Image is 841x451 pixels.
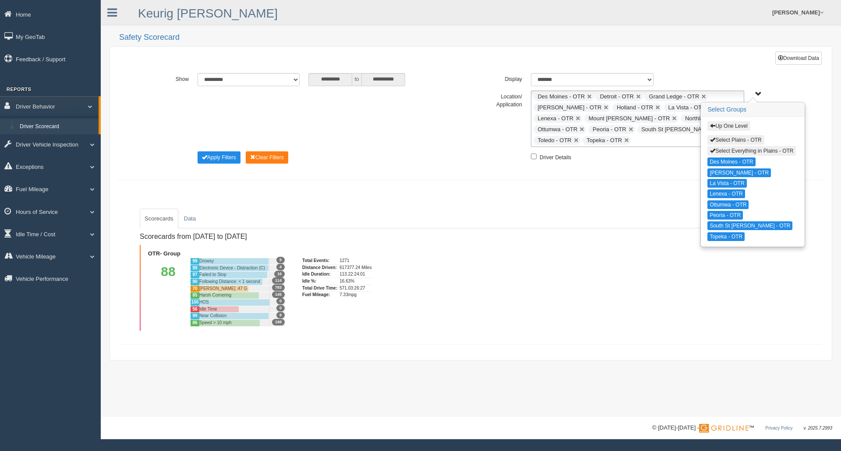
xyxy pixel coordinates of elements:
[617,104,653,111] span: Holland - OTR
[190,319,199,326] div: 86
[537,104,601,111] span: [PERSON_NAME] - OTR
[701,103,804,117] h3: Select Groups
[707,157,755,166] button: Des Moines - OTR
[668,104,706,111] span: La Vista - OTR
[589,115,670,122] span: Mount [PERSON_NAME] - OTR
[274,271,285,277] span: 16
[272,277,285,284] span: 114
[190,292,199,299] div: 85
[302,258,337,264] div: Total Events:
[339,278,371,285] div: 16.63%
[339,285,371,292] div: 571.03:26:27
[302,264,337,271] div: Distance Driven:
[339,258,371,264] div: 1271
[537,137,571,143] span: Toledo - OTR
[198,151,240,164] button: Change Filter Options
[302,291,337,298] div: Fuel Mileage:
[707,168,771,177] button: [PERSON_NAME] - OTR
[190,285,199,292] div: 70
[276,298,285,304] span: 0
[119,33,832,42] h2: Safety Scorecard
[707,200,749,209] button: Ottumwa - OTR
[276,257,285,263] span: 5
[148,250,180,257] b: OTR- Group
[302,271,337,278] div: Idle Duration:
[272,319,285,325] span: 198
[339,271,371,278] div: 113.22:24:01
[352,73,361,86] span: to
[190,278,199,285] div: 90
[600,93,634,100] span: Detroit - OTR
[179,209,201,229] a: Data
[146,258,190,326] div: 88
[140,233,403,241] h4: Scorecards from [DATE] to [DATE]
[699,424,749,433] img: Gridline
[537,115,573,122] span: Lenexa - OTR
[649,93,700,100] span: Grand Ledge - OTR
[685,115,727,122] span: Northlake - OTR
[707,211,743,220] button: Peoria - OTR
[707,232,745,241] button: Topeka - OTR
[190,265,199,272] div: 99
[707,146,796,156] button: Select Everything in Plains - OTR
[804,426,832,430] span: v. 2025.7.2993
[140,209,178,229] a: Scorecards
[246,151,288,164] button: Change Filter Options
[765,426,792,430] a: Privacy Policy
[537,126,577,133] span: Ottumwa - OTR
[302,278,337,285] div: Idle %:
[471,73,527,84] label: Display
[272,291,285,298] span: 145
[707,179,746,188] button: La Vista - OTR
[190,299,199,306] div: 100
[593,126,626,133] span: Peoria - OTR
[339,291,371,298] div: 7.33mpg
[339,264,371,271] div: 617377.24 Miles
[707,135,764,145] button: Select Plains - OTR
[775,52,822,65] button: Download Data
[190,312,199,319] div: 99
[302,285,337,292] div: Total Drive Time:
[471,91,527,108] label: Location/ Application
[190,258,199,265] div: 99
[16,119,99,135] a: Driver Scorecard
[138,7,278,20] a: Keurig [PERSON_NAME]
[540,151,571,162] label: Driver Details
[707,221,792,230] button: South St [PERSON_NAME] - OTR
[707,121,750,131] button: Up One Level
[537,93,585,100] span: Des Moines - OTR
[587,137,622,143] span: Topeka - OTR
[276,264,285,270] span: 4
[190,306,199,313] div: 56
[641,126,728,133] span: South St [PERSON_NAME] - OTR
[272,284,285,291] span: 783
[190,271,199,278] div: 97
[276,312,285,318] span: 6
[707,189,745,198] button: Lenexa - OTR
[138,73,193,84] label: Show
[652,423,832,433] div: © [DATE]-[DATE] - ™
[276,305,285,311] span: 0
